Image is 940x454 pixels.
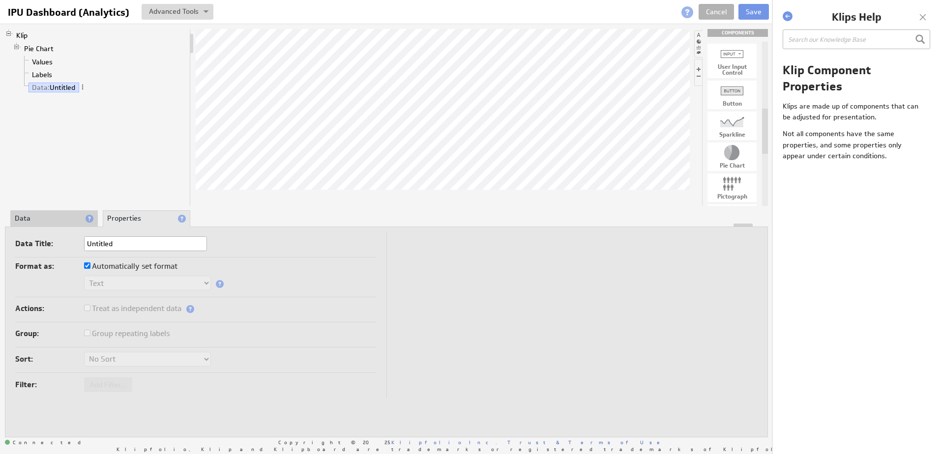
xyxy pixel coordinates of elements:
label: Automatically set format [84,259,177,273]
li: Hide or show the component palette [694,30,703,57]
div: Pie Chart [707,163,757,169]
div: Sparkline [707,132,757,138]
span: Copyright © 2025 [278,440,497,445]
a: Trust & Terms of Use [507,439,667,446]
label: Format as: [15,259,84,273]
p: Not all components have the same properties, and some properties only appear under certain condit... [783,128,924,161]
input: Treat as independent data [84,305,90,311]
input: IPU Dashboard (Analytics) [4,4,136,21]
label: Filter: [15,378,84,392]
div: Pictograph [707,194,757,199]
label: Treat as independent data [84,302,181,315]
span: Add Filter... [84,380,132,389]
input: Automatically set format [84,262,90,269]
span: More actions [79,84,86,90]
a: Values [29,57,57,67]
input: Search our Knowledge Base [783,29,930,49]
div: User Input Control [707,64,757,76]
a: Klipfolio Inc. [391,439,497,446]
h1: Klips Help [795,10,918,25]
li: Data [10,210,98,227]
label: Actions: [15,302,84,315]
p: Klips are made up of components that can be adjusted for presentation. [783,101,924,123]
button: Save [738,4,769,20]
h1: Klip Component Properties [783,62,930,95]
button: Add Filter... [84,377,132,392]
img: button-savedrop.png [204,10,208,14]
div: Button [707,101,757,107]
label: Group: [15,327,84,340]
a: Labels [29,70,56,80]
a: Cancel [699,4,734,20]
label: Sort: [15,352,84,366]
label: Group repeating labels [84,327,170,340]
span: Klipfolio, Klip and Klipboard are trademarks or registered trademarks of Klipfolio Inc. [117,447,829,452]
label: Data Title: [15,237,84,251]
input: Group repeating labels [84,330,90,336]
a: Klip [13,30,31,40]
span: Connected: ID: dpnc-22 Online: true [5,440,87,446]
a: Data: Untitled [29,83,79,92]
a: Pie Chart [21,44,58,54]
li: Hide or show the component controls palette [694,59,702,86]
li: Properties [103,210,190,227]
span: Data: [32,83,50,92]
div: Drag & drop components onto the workspace [707,29,768,37]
